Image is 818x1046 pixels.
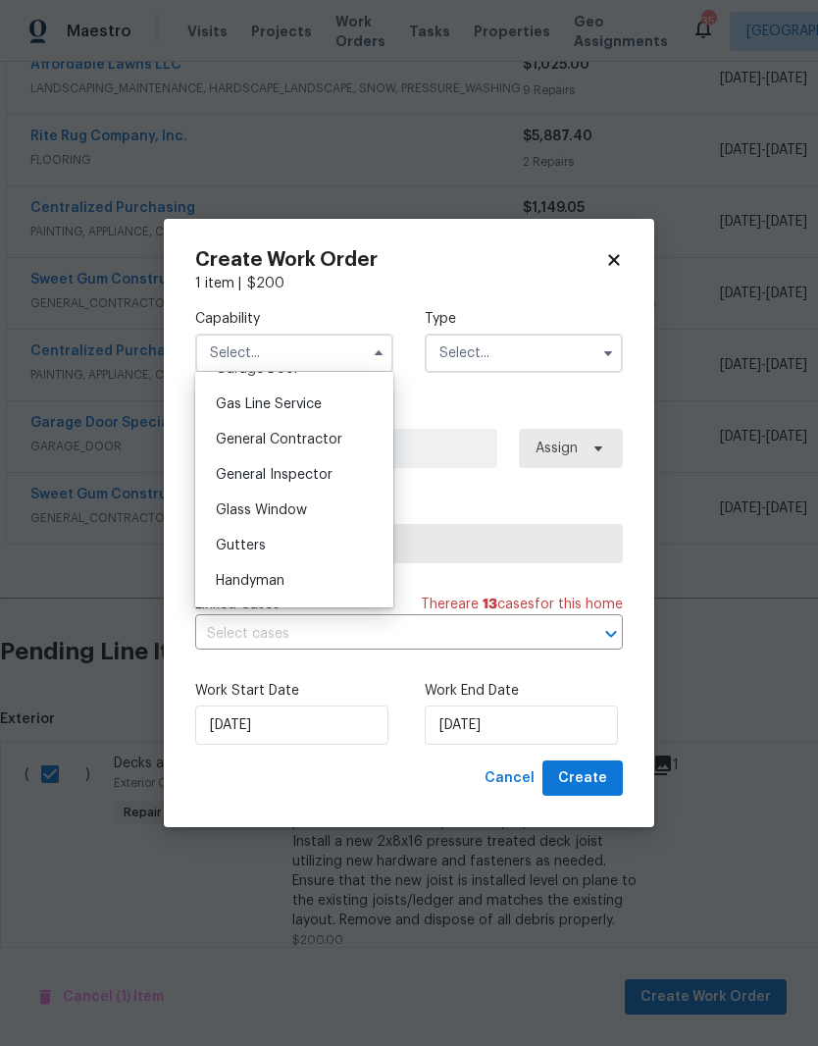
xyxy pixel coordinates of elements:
label: Work Start Date [195,681,393,701]
label: Work End Date [425,681,623,701]
span: $ 200 [247,277,284,290]
input: Select... [425,334,623,373]
span: 13 [483,598,497,611]
h2: Create Work Order [195,250,605,270]
label: Type [425,309,623,329]
span: Select trade partner [212,534,606,553]
span: Gas Line Service [216,397,322,411]
label: Trade Partner [195,499,623,519]
button: Hide options [367,341,390,365]
button: Show options [596,341,620,365]
div: 1 item | [195,274,623,293]
span: Cancel [485,766,535,791]
button: Open [597,620,625,648]
input: Select cases [195,619,568,650]
span: Handyman [216,574,284,588]
label: Work Order Manager [195,404,623,424]
input: M/D/YYYY [195,706,388,745]
input: M/D/YYYY [425,706,618,745]
button: Create [542,760,623,797]
span: General Contractor [216,433,342,446]
span: Gutters [216,539,266,552]
label: Capability [195,309,393,329]
span: General Inspector [216,468,332,482]
span: There are case s for this home [421,595,623,614]
span: Assign [536,439,578,458]
span: Glass Window [216,503,307,517]
button: Cancel [477,760,542,797]
input: Select... [195,334,393,373]
span: Create [558,766,607,791]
